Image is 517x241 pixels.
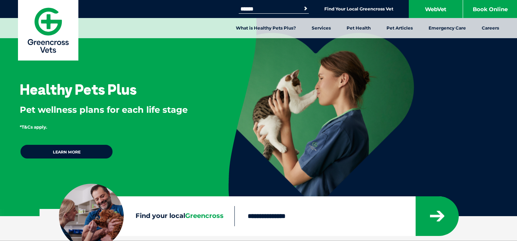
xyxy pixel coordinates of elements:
[228,18,304,38] a: What is Healthy Pets Plus?
[421,18,474,38] a: Emergency Care
[474,18,507,38] a: Careers
[59,211,234,222] label: Find your local
[339,18,379,38] a: Pet Health
[185,212,224,220] span: Greencross
[20,82,137,97] h3: Healthy Pets Plus
[304,18,339,38] a: Services
[324,6,393,12] a: Find Your Local Greencross Vet
[302,5,309,12] button: Search
[20,144,113,159] a: Learn more
[20,104,205,116] p: Pet wellness plans for each life stage
[379,18,421,38] a: Pet Articles
[20,124,47,130] span: *T&Cs apply.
